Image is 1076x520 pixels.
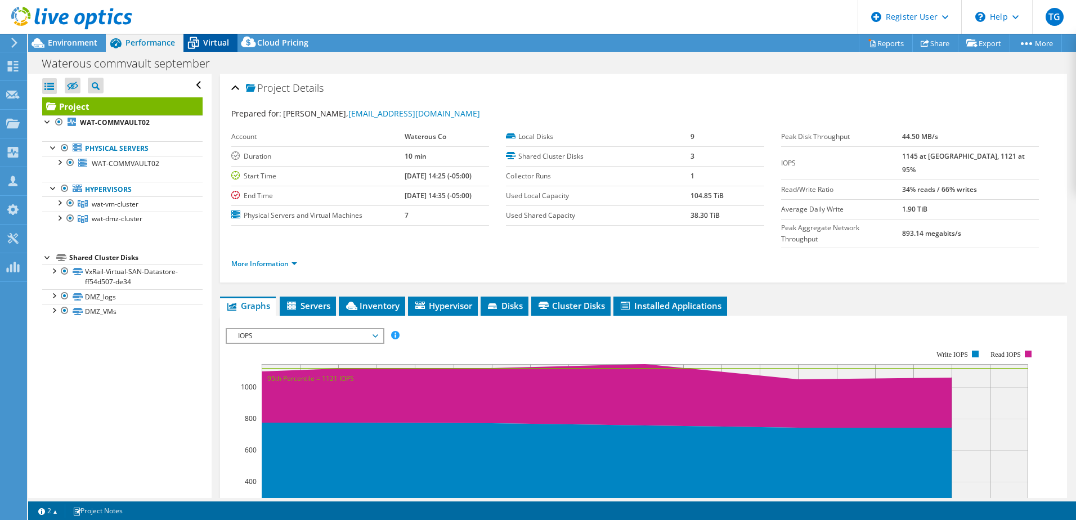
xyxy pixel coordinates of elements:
[42,304,203,319] a: DMZ_VMs
[859,34,913,52] a: Reports
[231,210,405,221] label: Physical Servers and Virtual Machines
[1046,8,1064,26] span: TG
[42,115,203,130] a: WAT-COMMVAULT02
[781,131,902,142] label: Peak Disk Throughput
[506,171,691,182] label: Collector Runs
[231,131,405,142] label: Account
[691,171,694,181] b: 1
[92,159,159,168] span: WAT-COMMVAULT02
[781,222,902,245] label: Peak Aggregate Network Throughput
[42,289,203,304] a: DMZ_logs
[226,300,270,311] span: Graphs
[537,300,605,311] span: Cluster Disks
[902,204,927,214] b: 1.90 TiB
[231,171,405,182] label: Start Time
[42,196,203,211] a: wat-vm-cluster
[69,251,203,265] div: Shared Cluster Disks
[231,190,405,201] label: End Time
[30,504,65,518] a: 2
[92,214,142,223] span: wat-dmz-cluster
[125,37,175,48] span: Performance
[619,300,721,311] span: Installed Applications
[691,151,694,161] b: 3
[990,351,1021,358] text: Read IOPS
[1010,34,1062,52] a: More
[245,445,257,455] text: 600
[506,151,691,162] label: Shared Cluster Disks
[257,37,308,48] span: Cloud Pricing
[691,191,724,200] b: 104.85 TiB
[958,34,1010,52] a: Export
[405,151,427,161] b: 10 min
[348,108,480,119] a: [EMAIL_ADDRESS][DOMAIN_NAME]
[245,414,257,423] text: 800
[912,34,958,52] a: Share
[975,12,985,22] svg: \n
[293,81,324,95] span: Details
[506,210,691,221] label: Used Shared Capacity
[414,300,472,311] span: Hypervisor
[203,37,229,48] span: Virtual
[344,300,400,311] span: Inventory
[781,158,902,169] label: IOPS
[781,204,902,215] label: Average Daily Write
[231,108,281,119] label: Prepared for:
[80,118,150,127] b: WAT-COMMVAULT02
[405,210,409,220] b: 7
[902,185,977,194] b: 34% reads / 66% writes
[405,191,472,200] b: [DATE] 14:35 (-05:00)
[42,182,203,196] a: Hypervisors
[92,199,138,209] span: wat-vm-cluster
[246,83,290,94] span: Project
[486,300,523,311] span: Disks
[936,351,968,358] text: Write IOPS
[48,37,97,48] span: Environment
[65,504,131,518] a: Project Notes
[781,184,902,195] label: Read/Write Ratio
[42,156,203,171] a: WAT-COMMVAULT02
[902,132,938,141] b: 44.50 MB/s
[37,57,227,70] h1: Waterous commvault september
[42,141,203,156] a: Physical Servers
[42,97,203,115] a: Project
[405,132,446,141] b: Waterous Co
[405,171,472,181] b: [DATE] 14:25 (-05:00)
[902,151,1025,174] b: 1145 at [GEOGRAPHIC_DATA], 1121 at 95%
[231,259,297,268] a: More Information
[283,108,480,119] span: [PERSON_NAME],
[506,190,691,201] label: Used Local Capacity
[902,228,961,238] b: 893.14 megabits/s
[231,151,405,162] label: Duration
[506,131,691,142] label: Local Disks
[232,329,377,343] span: IOPS
[267,374,354,383] text: 95th Percentile = 1121 IOPS
[245,477,257,486] text: 400
[241,382,257,392] text: 1000
[42,265,203,289] a: VxRail-Virtual-SAN-Datastore-ff54d507-de34
[691,132,694,141] b: 9
[42,212,203,226] a: wat-dmz-cluster
[691,210,720,220] b: 38.30 TiB
[285,300,330,311] span: Servers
